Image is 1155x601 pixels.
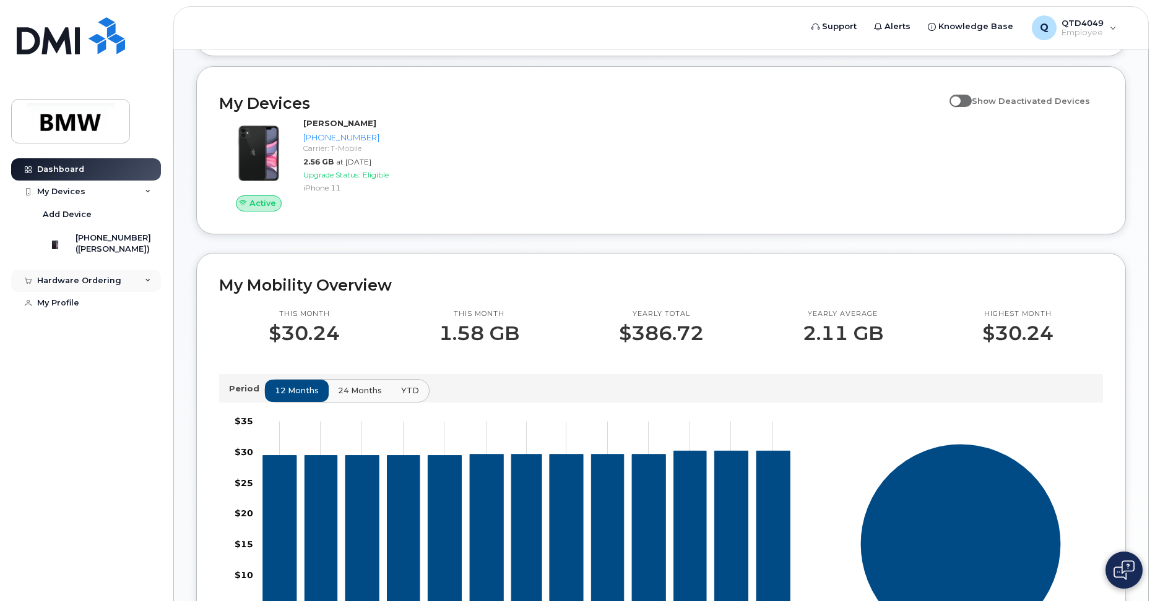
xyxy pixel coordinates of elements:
p: This month [439,309,519,319]
div: iPhone 11 [303,182,424,193]
span: YTD [401,385,419,396]
h2: My Devices [219,94,943,113]
span: Upgrade Status: [303,170,360,179]
img: iPhone_11.jpg [229,124,288,183]
p: Highest month [982,309,1053,319]
a: Alerts [865,14,919,39]
a: Active[PERSON_NAME][PHONE_NUMBER]Carrier: T-Mobile2.56 GBat [DATE]Upgrade Status:EligibleiPhone 11 [219,117,429,211]
span: Alerts [885,20,911,33]
p: Yearly average [803,309,883,319]
tspan: $30 [235,446,253,457]
p: Period [229,383,264,394]
p: Yearly total [619,309,704,319]
span: 24 months [338,385,382,396]
tspan: $10 [235,569,253,580]
span: Employee [1062,28,1104,38]
span: Support [822,20,857,33]
span: 2.56 GB [303,157,334,166]
tspan: $20 [235,508,253,519]
strong: [PERSON_NAME] [303,118,376,128]
p: 2.11 GB [803,322,883,344]
p: $386.72 [619,322,704,344]
p: This month [269,309,340,319]
img: Open chat [1114,560,1135,580]
span: Knowledge Base [938,20,1013,33]
p: $30.24 [982,322,1053,344]
span: QTD4049 [1062,18,1104,28]
span: Show Deactivated Devices [972,96,1090,106]
span: Eligible [363,170,389,179]
div: Carrier: T-Mobile [303,143,424,153]
a: Knowledge Base [919,14,1022,39]
div: [PHONE_NUMBER] [303,132,424,143]
p: 1.58 GB [439,322,519,344]
tspan: $25 [235,477,253,488]
span: Active [249,197,276,209]
h2: My Mobility Overview [219,276,1103,294]
span: Q [1040,20,1049,35]
a: Support [803,14,865,39]
tspan: $35 [235,416,253,427]
div: QTD4049 [1023,15,1125,40]
input: Show Deactivated Devices [950,89,959,99]
p: $30.24 [269,322,340,344]
span: at [DATE] [336,157,371,166]
tspan: $15 [235,539,253,550]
